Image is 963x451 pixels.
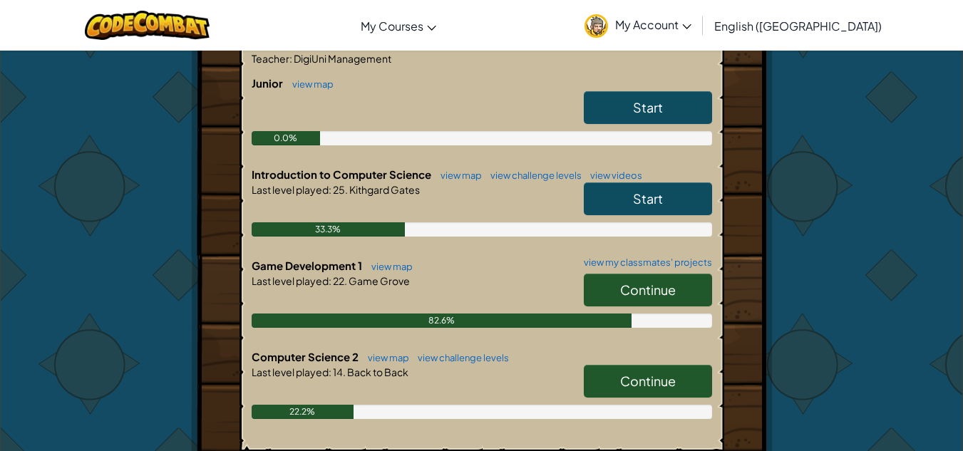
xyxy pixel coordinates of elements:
span: 22. [331,274,347,287]
span: Last level played [252,366,329,378]
div: 22.2% [252,405,354,419]
span: Last level played [252,183,329,196]
div: 0.0% [252,131,321,145]
span: 14. [331,366,346,378]
div: 33.3% [252,222,405,237]
span: My Account [615,17,691,32]
a: My Courses [354,6,443,45]
a: view map [285,78,334,90]
span: Kithgard Gates [348,183,420,196]
a: view challenge levels [411,352,509,363]
span: Game Grove [347,274,410,287]
a: My Account [577,3,699,48]
a: view map [361,352,409,363]
span: : [329,274,331,287]
span: Last level played [252,274,329,287]
img: avatar [585,14,608,38]
span: Start [633,190,663,207]
a: view map [433,170,482,181]
span: Introduction to Computer Science [252,167,433,181]
span: Continue [620,373,676,389]
span: : [289,52,292,65]
span: DigiUni Management [292,52,391,65]
span: Back to Back [346,366,408,378]
a: view challenge levels [483,170,582,181]
span: Computer Science 2 [252,350,361,363]
a: English ([GEOGRAPHIC_DATA]) [707,6,889,45]
span: : [329,366,331,378]
span: : [329,183,331,196]
span: My Courses [361,19,423,33]
span: Junior [252,76,285,90]
a: view map [364,261,413,272]
span: Continue [620,281,676,298]
img: CodeCombat logo [85,11,210,40]
span: Teacher [252,52,289,65]
span: Game Development 1 [252,259,364,272]
a: view videos [583,170,642,181]
a: view my classmates' projects [577,258,712,267]
span: Start [633,99,663,115]
div: 82.6% [252,313,632,328]
span: 25. [331,183,348,196]
span: English ([GEOGRAPHIC_DATA]) [714,19,882,33]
